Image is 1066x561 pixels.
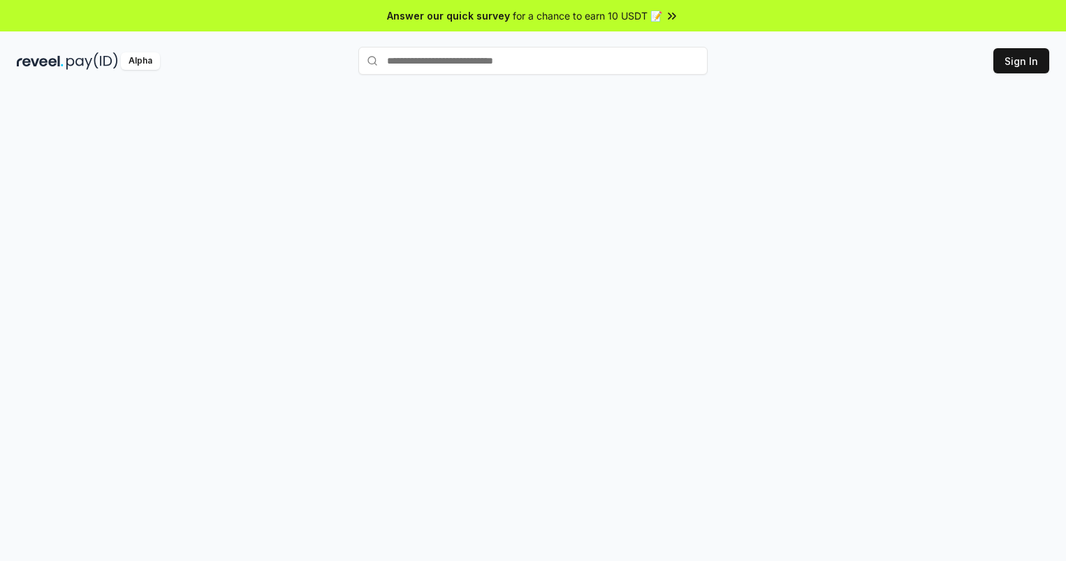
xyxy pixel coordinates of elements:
span: for a chance to earn 10 USDT 📝 [513,8,662,23]
button: Sign In [993,48,1049,73]
img: pay_id [66,52,118,70]
span: Answer our quick survey [387,8,510,23]
div: Alpha [121,52,160,70]
img: reveel_dark [17,52,64,70]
